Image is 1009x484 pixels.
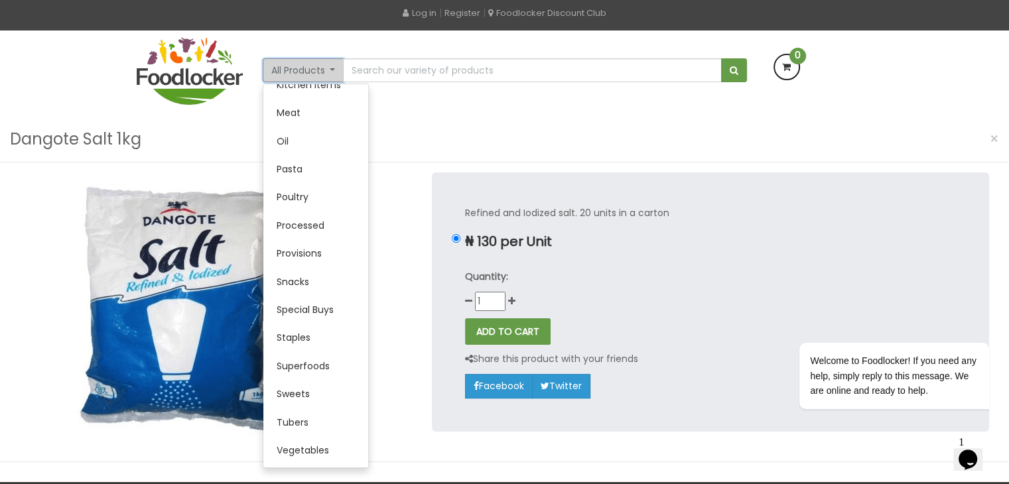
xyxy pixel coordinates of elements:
a: Staples [263,324,368,351]
a: Superfoods [263,352,368,380]
a: Poultry [263,183,368,211]
a: Meat [263,99,368,127]
a: Special Buys [263,296,368,324]
a: Kitchen Items [263,71,368,99]
a: Provisions [263,239,368,267]
a: Processed [263,212,368,239]
a: Twitter [532,374,590,398]
button: Close [983,125,1006,152]
img: FoodLocker [137,37,243,105]
a: Foodlocker Discount Club [488,7,606,19]
strong: Quantity: [465,270,508,283]
iframe: chat widget [953,431,996,471]
p: Share this product with your friends [465,351,638,367]
a: Vegetables [263,436,368,464]
a: Snacks [263,268,368,296]
a: Facebook [465,374,533,398]
button: All Products [263,58,344,82]
a: Tubers [263,408,368,436]
input: ₦ 130 per Unit [452,234,460,243]
a: Log in [403,7,437,19]
p: Refined and Iodized salt. 20 units in a carton [465,206,956,221]
span: | [483,6,486,19]
span: | [439,6,442,19]
a: Oil [263,127,368,155]
a: Pasta [263,155,368,183]
iframe: chat widget [757,223,996,424]
input: Search our variety of products [343,58,721,82]
h3: Dangote Salt 1kg [10,127,141,152]
img: Dangote Salt 1kg [20,172,338,445]
span: × [990,129,999,149]
a: Register [444,7,480,19]
button: ADD TO CART [465,318,551,345]
span: 0 [789,48,806,64]
p: ₦ 130 per Unit [465,234,956,249]
a: Sweets [263,380,368,408]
